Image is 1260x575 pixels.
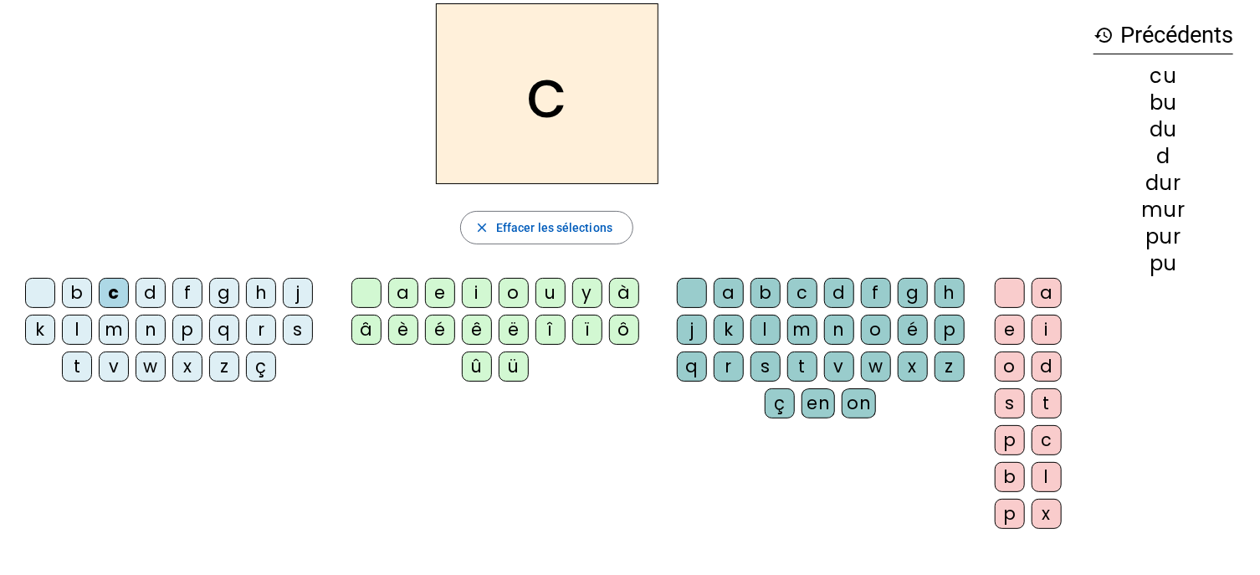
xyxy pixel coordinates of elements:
div: a [714,278,744,308]
div: p [995,425,1025,455]
div: l [1032,462,1062,492]
div: a [388,278,418,308]
div: q [677,352,707,382]
div: û [462,352,492,382]
div: w [136,352,166,382]
div: é [898,315,928,345]
div: x [172,352,202,382]
div: z [935,352,965,382]
div: b [750,278,781,308]
div: dur [1094,173,1233,193]
div: î [535,315,566,345]
div: bu [1094,93,1233,113]
div: s [995,388,1025,418]
div: c [787,278,817,308]
div: p [995,499,1025,529]
div: s [283,315,313,345]
div: pur [1094,227,1233,247]
div: k [25,315,55,345]
div: o [995,352,1025,382]
mat-icon: history [1094,25,1114,45]
div: g [209,278,239,308]
div: en [802,388,835,418]
div: g [898,278,928,308]
div: n [136,315,166,345]
div: d [1032,352,1062,382]
div: t [1032,388,1062,418]
button: Effacer les sélections [460,211,633,244]
div: e [995,315,1025,345]
div: c [99,278,129,308]
div: q [209,315,239,345]
div: p [172,315,202,345]
div: l [62,315,92,345]
div: r [246,315,276,345]
span: Effacer les sélections [496,218,612,238]
div: on [842,388,876,418]
div: cu [1094,66,1233,86]
div: k [714,315,744,345]
div: t [787,352,817,382]
div: h [246,278,276,308]
div: u [535,278,566,308]
div: è [388,315,418,345]
div: b [62,278,92,308]
div: f [861,278,891,308]
div: m [99,315,129,345]
div: l [750,315,781,345]
div: c [1032,425,1062,455]
div: à [609,278,639,308]
div: h [935,278,965,308]
div: a [1032,278,1062,308]
div: v [99,352,129,382]
div: m [787,315,817,345]
div: d [136,278,166,308]
h2: c [436,3,658,184]
div: du [1094,120,1233,140]
div: p [935,315,965,345]
div: ï [572,315,602,345]
div: pu [1094,254,1233,274]
div: i [1032,315,1062,345]
div: ç [246,352,276,382]
div: é [425,315,455,345]
h3: Précédents [1094,17,1233,54]
div: o [499,278,529,308]
div: z [209,352,239,382]
div: w [861,352,891,382]
div: j [283,278,313,308]
div: o [861,315,891,345]
div: e [425,278,455,308]
div: r [714,352,744,382]
div: n [824,315,854,345]
div: j [677,315,707,345]
div: ü [499,352,529,382]
div: x [898,352,928,382]
div: d [824,278,854,308]
div: d [1094,146,1233,167]
div: â [351,315,382,345]
div: b [995,462,1025,492]
div: i [462,278,492,308]
mat-icon: close [474,220,489,235]
div: ô [609,315,639,345]
div: v [824,352,854,382]
div: s [750,352,781,382]
div: f [172,278,202,308]
div: ç [765,388,795,418]
div: ë [499,315,529,345]
div: mur [1094,200,1233,220]
div: t [62,352,92,382]
div: y [572,278,602,308]
div: ê [462,315,492,345]
div: x [1032,499,1062,529]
